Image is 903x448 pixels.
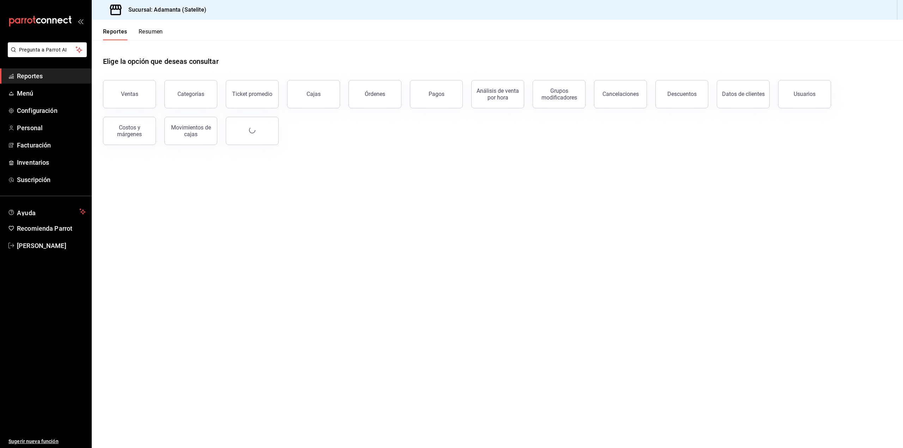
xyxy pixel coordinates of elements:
[667,91,697,97] div: Descuentos
[287,80,340,108] button: Cajas
[232,91,272,97] div: Ticket promedio
[471,80,524,108] button: Análisis de venta por hora
[226,80,279,108] button: Ticket promedio
[139,28,163,40] button: Resumen
[307,91,321,97] div: Cajas
[8,42,87,57] button: Pregunta a Parrot AI
[164,117,217,145] button: Movimientos de cajas
[365,91,385,97] div: Órdenes
[594,80,647,108] button: Cancelaciones
[17,241,86,250] span: [PERSON_NAME]
[103,80,156,108] button: Ventas
[349,80,401,108] button: Órdenes
[17,158,86,167] span: Inventarios
[655,80,708,108] button: Descuentos
[533,80,586,108] button: Grupos modificadores
[78,18,83,24] button: open_drawer_menu
[794,91,816,97] div: Usuarios
[103,117,156,145] button: Costos y márgenes
[169,124,213,138] div: Movimientos de cajas
[17,207,77,216] span: Ayuda
[429,91,444,97] div: Pagos
[123,6,206,14] h3: Sucursal: Adamanta (Satelite)
[410,80,463,108] button: Pagos
[103,28,127,40] button: Reportes
[164,80,217,108] button: Categorías
[778,80,831,108] button: Usuarios
[17,106,86,115] span: Configuración
[717,80,770,108] button: Datos de clientes
[19,46,76,54] span: Pregunta a Parrot AI
[17,71,86,81] span: Reportes
[103,56,219,67] h1: Elige la opción que deseas consultar
[5,51,87,59] a: Pregunta a Parrot AI
[722,91,765,97] div: Datos de clientes
[537,87,581,101] div: Grupos modificadores
[17,140,86,150] span: Facturación
[602,91,639,97] div: Cancelaciones
[17,89,86,98] span: Menú
[17,224,86,233] span: Recomienda Parrot
[476,87,520,101] div: Análisis de venta por hora
[177,91,204,97] div: Categorías
[8,438,86,445] span: Sugerir nueva función
[103,28,163,40] div: navigation tabs
[17,123,86,133] span: Personal
[121,91,138,97] div: Ventas
[17,175,86,184] span: Suscripción
[108,124,151,138] div: Costos y márgenes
